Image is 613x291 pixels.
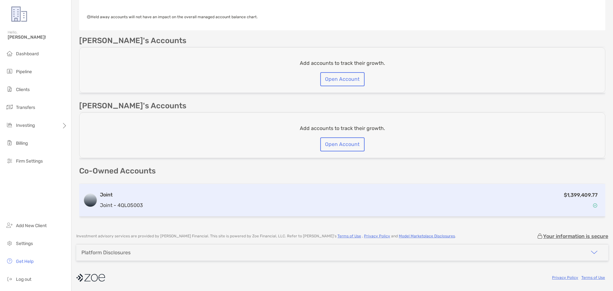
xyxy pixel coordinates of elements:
[6,67,13,75] img: pipeline icon
[100,191,143,199] h3: Joint
[16,158,43,164] span: Firm Settings
[320,137,365,151] button: Open Account
[6,50,13,57] img: dashboard icon
[581,275,605,280] a: Terms of Use
[399,234,455,238] a: Model Marketplace Disclosures
[16,223,47,228] span: Add New Client
[8,34,67,40] span: [PERSON_NAME]!
[590,249,598,256] img: icon arrow
[6,257,13,265] img: get-help icon
[16,259,34,264] span: Get Help
[6,157,13,165] img: firm-settings icon
[16,105,35,110] span: Transfers
[364,234,390,238] a: Privacy Policy
[552,275,578,280] a: Privacy Policy
[76,271,105,285] img: company logo
[543,233,608,239] p: Your information is secure
[16,51,39,57] span: Dashboard
[300,59,385,67] p: Add accounts to track their growth.
[6,239,13,247] img: settings icon
[6,121,13,129] img: investing icon
[81,249,131,256] div: Platform Disclosures
[16,87,30,92] span: Clients
[87,15,258,19] span: Held away accounts will not have an impact on the overall managed account balance chart.
[6,139,13,147] img: billing icon
[6,85,13,93] img: clients icon
[84,194,97,207] img: logo account
[16,277,31,282] span: Log out
[16,141,28,146] span: Billing
[79,102,186,110] p: [PERSON_NAME]'s Accounts
[76,234,456,239] p: Investment advisory services are provided by [PERSON_NAME] Financial . This site is powered by Zo...
[6,103,13,111] img: transfers icon
[79,167,605,175] p: Co-Owned Accounts
[16,241,33,246] span: Settings
[564,191,598,199] p: $1,399,409.77
[6,221,13,229] img: add_new_client icon
[593,203,597,208] img: Account Status icon
[100,201,143,209] p: Joint - 4QL05003
[337,234,361,238] a: Terms of Use
[320,72,365,86] button: Open Account
[16,69,32,74] span: Pipeline
[8,3,31,26] img: Zoe Logo
[79,37,186,45] p: [PERSON_NAME]'s Accounts
[6,275,13,283] img: logout icon
[300,124,385,132] p: Add accounts to track their growth.
[16,123,35,128] span: Investing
